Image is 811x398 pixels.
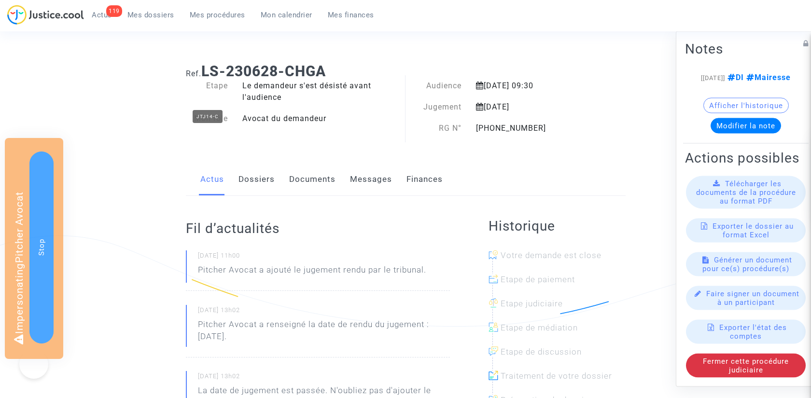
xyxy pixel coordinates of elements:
span: Exporter le dossier au format Excel [713,221,794,239]
p: Pitcher Avocat a ajouté le jugement rendu par le tribunal. [198,264,426,281]
span: Générer un document pour ce(s) procédure(s) [702,255,792,273]
a: Mes finances [320,8,382,22]
a: Actus [200,164,224,195]
div: Etape [179,80,236,103]
span: Ref. [186,69,201,78]
span: Fermer cette procédure judiciaire [703,357,789,374]
span: Mes procédures [190,11,245,19]
div: RG N° [405,123,469,134]
a: Documents [289,164,336,195]
a: Finances [406,164,443,195]
h2: Actions possibles [685,149,807,166]
div: Impersonating [5,138,63,359]
span: Télécharger les documents de la procédure au format PDF [696,179,796,205]
span: Actus [92,11,112,19]
span: Votre demande est close [501,250,601,260]
div: Mon rôle [179,113,236,124]
iframe: Help Scout Beacon - Open [19,350,48,379]
img: jc-logo.svg [7,5,84,25]
span: Mon calendrier [261,11,312,19]
div: [DATE] 09:30 [469,80,595,92]
a: Mes dossiers [120,8,182,22]
h2: Fil d’actualités [186,220,450,237]
div: [DATE] [469,101,595,113]
span: Stop [37,239,46,256]
a: 119Actus [84,8,120,22]
span: Faire signer un document à un participant [706,289,799,306]
span: DI [725,72,744,82]
div: Jugement [405,101,469,113]
small: [DATE] 11h00 [198,251,450,264]
div: 119 [106,5,122,17]
small: [DATE] 13h02 [198,372,450,384]
p: Pitcher Avocat a renseigné la date de rendu du jugement : [DATE]. [198,318,450,347]
a: Messages [350,164,392,195]
button: Stop [29,151,54,343]
h2: Historique [489,218,626,234]
b: LS-230628-CHGA [201,63,326,80]
a: Mes procédures [182,8,253,22]
div: [PHONE_NUMBER] [469,123,595,134]
span: Exporter l'état des comptes [719,323,787,340]
h2: Notes [685,40,807,57]
div: Avocat du demandeur [235,113,405,124]
span: [[DATE]] [701,74,725,81]
a: Mon calendrier [253,8,320,22]
span: Mes finances [328,11,374,19]
div: Audience [405,80,469,92]
span: Mes dossiers [127,11,174,19]
small: [DATE] 13h02 [198,306,450,318]
span: Mairesse [744,72,791,82]
a: Dossiers [238,164,275,195]
button: Afficher l'historique [703,97,789,113]
button: Modifier la note [711,118,781,133]
div: Le demandeur s'est désisté avant l'audience [235,80,405,103]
